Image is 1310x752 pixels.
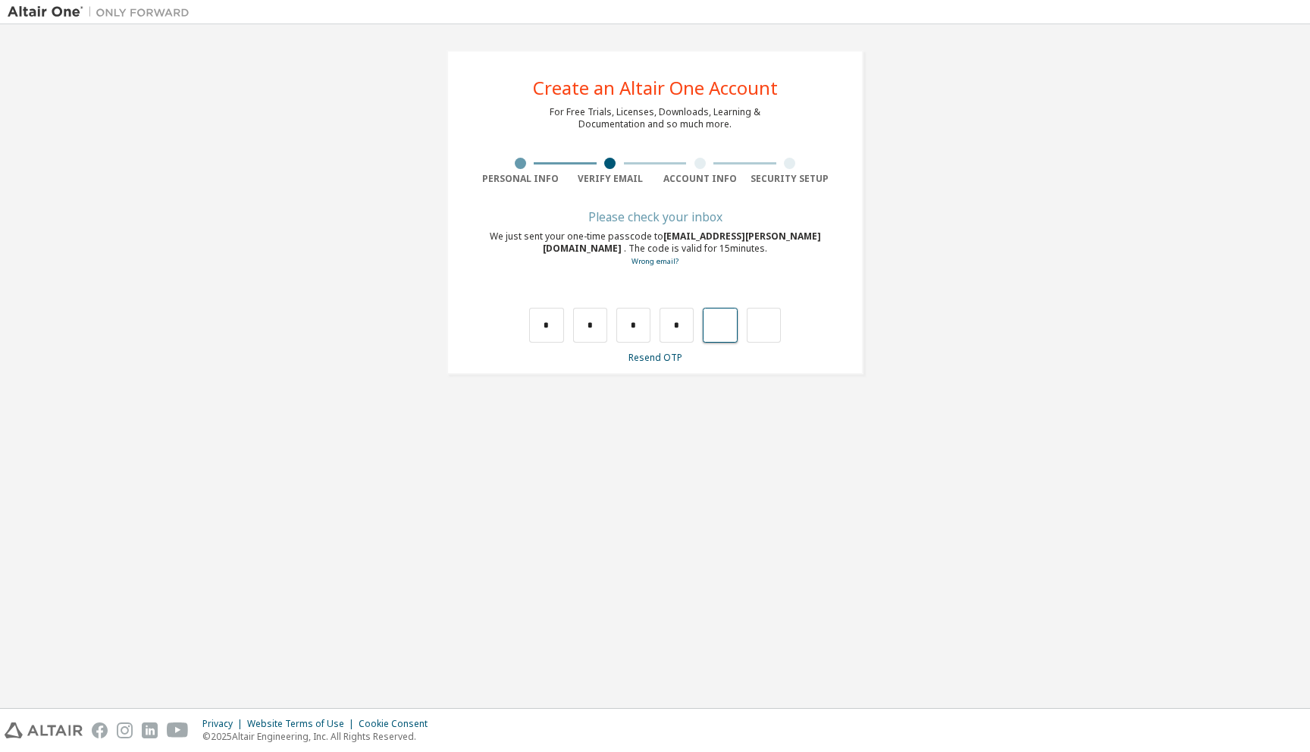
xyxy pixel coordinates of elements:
img: facebook.svg [92,722,108,738]
img: Altair One [8,5,197,20]
img: youtube.svg [167,722,189,738]
a: Go back to the registration form [631,256,679,266]
img: instagram.svg [117,722,133,738]
img: altair_logo.svg [5,722,83,738]
span: [EMAIL_ADDRESS][PERSON_NAME][DOMAIN_NAME] [543,230,821,255]
div: Security Setup [745,173,835,185]
a: Resend OTP [628,351,682,364]
div: Account Info [655,173,745,185]
div: Privacy [202,718,247,730]
div: For Free Trials, Licenses, Downloads, Learning & Documentation and so much more. [550,106,760,130]
div: Verify Email [566,173,656,185]
div: Please check your inbox [475,212,835,221]
img: linkedin.svg [142,722,158,738]
div: Cookie Consent [359,718,437,730]
div: We just sent your one-time passcode to . The code is valid for 15 minutes. [475,230,835,268]
div: Website Terms of Use [247,718,359,730]
div: Create an Altair One Account [533,79,778,97]
p: © 2025 Altair Engineering, Inc. All Rights Reserved. [202,730,437,743]
div: Personal Info [475,173,566,185]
